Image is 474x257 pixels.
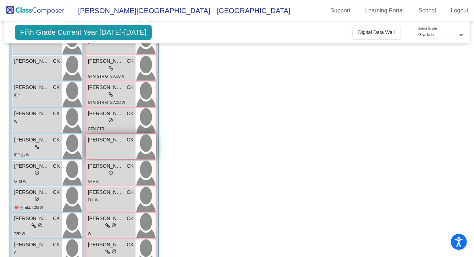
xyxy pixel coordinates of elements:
[127,57,133,65] span: CK
[14,162,50,170] span: [PERSON_NAME]
[14,189,50,196] span: [PERSON_NAME]
[15,25,152,40] span: Fifth Grade Current Year [DATE]-[DATE]
[413,5,442,16] a: School
[53,57,60,65] span: CK
[88,136,123,144] span: [PERSON_NAME]
[88,101,125,105] span: GTM GTR GTS ACC W
[108,170,113,175] span: do_not_disturb_alt
[127,110,133,117] span: CK
[445,5,474,16] a: Logout
[53,241,60,248] span: CK
[88,162,123,170] span: [PERSON_NAME]
[71,5,291,16] span: [PERSON_NAME][GEOGRAPHIC_DATA] - [GEOGRAPHIC_DATA]
[111,223,116,228] span: do_not_disturb_alt
[34,170,39,175] span: do_not_disturb_alt
[14,93,20,97] span: IEP
[88,215,123,222] span: [PERSON_NAME]
[14,215,50,222] span: [PERSON_NAME]
[53,84,60,91] span: CK
[88,179,99,183] span: GTR A
[53,136,60,144] span: CK
[127,136,133,144] span: CK
[360,5,410,16] a: Learning Portal
[53,215,60,222] span: CK
[88,110,123,117] span: [PERSON_NAME]
[418,32,434,37] span: Grade 5
[88,57,123,65] span: [PERSON_NAME]
[108,118,113,123] span: do_not_disturb_alt
[53,110,60,117] span: CK
[358,29,395,35] span: Digital Data Wall
[127,84,133,91] span: CK
[53,162,60,170] span: CK
[88,127,104,131] span: GTM GTR
[14,136,50,144] span: [PERSON_NAME] [PERSON_NAME]
[14,153,29,157] span: IEP 🏥 W
[14,206,43,209] span: ❤️ 🏥 ELL T2M W
[14,84,50,91] span: [PERSON_NAME]
[111,249,116,254] span: do_not_disturb_alt
[34,196,39,201] span: do_not_disturb_alt
[14,232,25,236] span: T2R W
[14,241,50,248] span: [PERSON_NAME]
[88,189,123,196] span: [PERSON_NAME]
[14,110,50,117] span: [PERSON_NAME]
[88,84,123,91] span: [PERSON_NAME]
[127,215,133,222] span: CK
[127,162,133,170] span: CK
[127,189,133,196] span: CK
[14,57,50,65] span: [PERSON_NAME]
[127,241,133,248] span: CK
[88,241,123,248] span: [PERSON_NAME]
[14,119,17,123] span: W
[38,223,43,228] span: do_not_disturb_alt
[325,5,356,16] a: Support
[14,179,26,183] span: GTM W
[353,26,401,39] button: Digital Data Wall
[88,74,124,78] span: GTM GTR GTS ACC A
[88,198,99,202] span: ELL W
[14,251,17,255] span: A
[53,189,60,196] span: CK
[88,232,91,236] span: W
